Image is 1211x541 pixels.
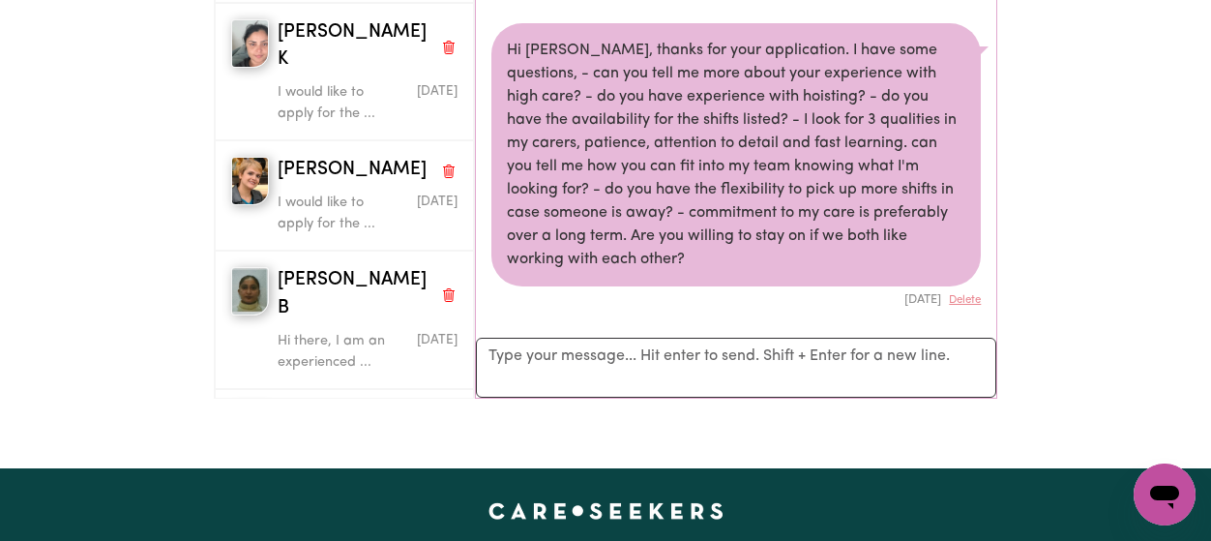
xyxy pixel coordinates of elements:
[231,19,269,68] img: Gurpreet K
[278,157,427,185] span: [PERSON_NAME]
[1134,464,1196,526] iframe: Button to launch messaging window, conversation in progress
[278,19,432,75] span: [PERSON_NAME] K
[417,85,458,98] span: Message sent on December 3, 2024
[440,34,458,59] button: Delete conversation
[440,283,458,308] button: Delete conversation
[440,159,458,184] button: Delete conversation
[278,331,398,373] p: Hi there, I am an experienced ...
[488,503,724,519] a: Careseekers home page
[491,23,981,286] div: Hi [PERSON_NAME], thanks for your application. I have some questions, - can you tell me more abou...
[231,157,269,205] img: Yalda G
[215,3,474,141] button: Gurpreet K[PERSON_NAME] KDelete conversationI would like to apply for the ...Message sent on Dece...
[491,286,981,309] div: [DATE]
[278,82,398,124] p: I would like to apply for the ...
[949,292,981,309] button: Delete
[278,193,398,234] p: I would like to apply for the ...
[231,267,269,316] img: Ekamjot Kaur B
[417,334,458,346] span: Message sent on November 5, 2024
[215,389,474,499] button: Deepika D[PERSON_NAME]Delete conversationI would like to apply for the ...Message sent on Novembe...
[278,267,432,323] span: [PERSON_NAME] B
[417,195,458,208] span: Message sent on December 1, 2024
[215,140,474,251] button: Yalda G[PERSON_NAME]Delete conversationI would like to apply for the ...Message sent on December ...
[215,251,474,389] button: Ekamjot Kaur B[PERSON_NAME] BDelete conversationHi there, I am an experienced ...Message sent on ...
